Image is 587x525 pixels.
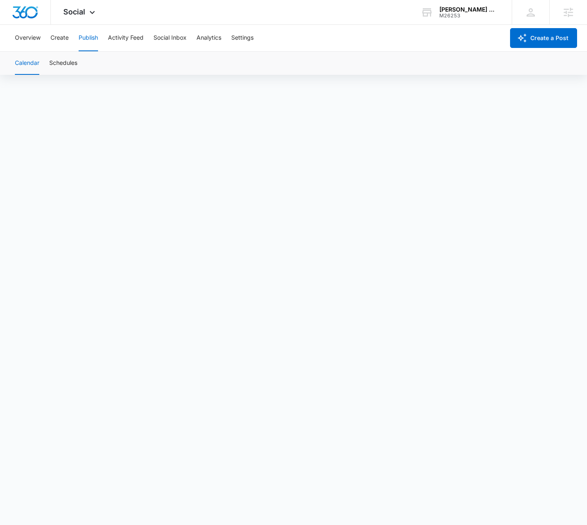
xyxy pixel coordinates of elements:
[439,6,500,13] div: account name
[153,25,187,51] button: Social Inbox
[510,28,577,48] button: Create a Post
[79,25,98,51] button: Publish
[63,7,85,16] span: Social
[50,25,69,51] button: Create
[108,25,144,51] button: Activity Feed
[15,25,41,51] button: Overview
[15,52,39,75] button: Calendar
[49,52,77,75] button: Schedules
[439,13,500,19] div: account id
[196,25,221,51] button: Analytics
[231,25,254,51] button: Settings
